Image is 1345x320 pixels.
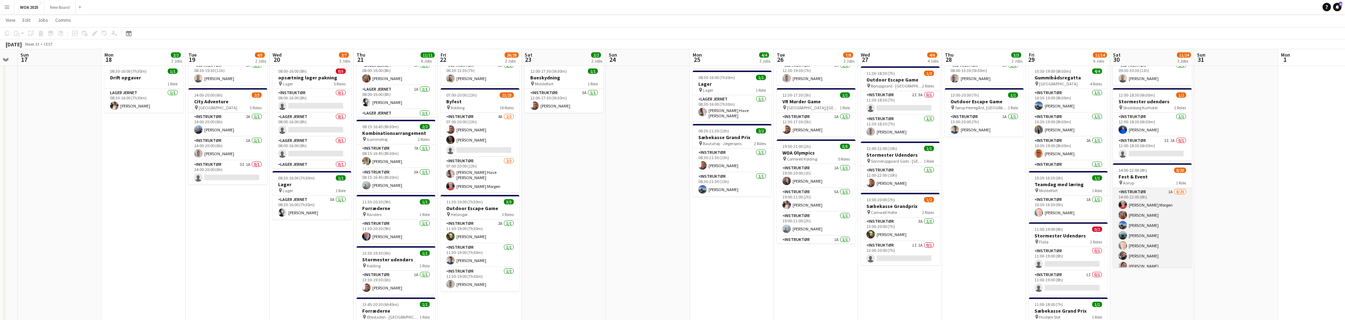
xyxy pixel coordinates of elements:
app-job-card: 08:30-16:00 (7h30m)1/1Lager Lager1 RoleLager Jernet3A1/108:30-16:00 (7h30m)[PERSON_NAME] [273,171,351,220]
span: Sat [1113,52,1121,58]
span: Wed [273,52,282,58]
span: Lager [703,87,713,93]
span: 1 [1280,55,1290,64]
span: 14:00-20:00 (6h) [194,92,223,98]
span: 1 Role [419,212,430,217]
app-job-card: 13:00-20:00 (7h)1/2Sæbekasse Grandprix Comwell Holte2 RolesInstruktør3A1/113:00-20:00 (7h)[PERSON... [861,193,940,265]
div: 3 Jobs [760,58,770,64]
span: 2 Roles [754,141,766,146]
app-card-role: Instruktør1I0/111:00-19:00 (8h) [1029,271,1108,295]
app-card-role: Instruktør3I1A0/112:00-18:30 (6h30m) [1113,137,1192,161]
app-card-role: Instruktør1A1/119:00-20:00 (1h)[PERSON_NAME] [777,164,856,188]
app-job-card: 08:15-16:45 (8h30m)2/2Kombinationsarrangement Gammelrøj2 RolesInstruktør7A1/108:15-16:45 (8h30m)[... [357,120,435,192]
h3: Outdoor Escape Game [861,77,940,83]
app-card-role: Instruktør1/108:30-21:30 (13h)[PERSON_NAME] [693,149,771,172]
app-job-card: 14:00-22:00 (8h)8/20Fest & Event Aarup1 RoleInstruktør1A8/2014:00-22:00 (8h)[PERSON_NAME] Morgen[... [1113,163,1192,267]
span: 1 Role [924,158,934,164]
span: 1 Role [335,188,346,193]
span: 12:00-17:30 (5h30m) [530,68,567,74]
span: Comwell Holte [871,210,897,215]
span: 1/2 [924,197,934,202]
app-job-card: 11:30-18:30 (7h)1/2Outdoor Escape Game Borupgaard - [GEOGRAPHIC_DATA]2 RolesInstruktør2I3A0/111:3... [861,66,940,139]
span: Thu [945,52,954,58]
span: Middelfart [535,81,553,86]
span: 11:30-18:30 (7h) [866,71,895,76]
span: 5/5 [840,144,850,149]
h3: opsætning lager pakning [273,74,351,81]
span: 11:00-19:00 (8h) [1035,227,1063,232]
span: 19 [187,55,197,64]
span: 13:45-20:30 (6h45m) [362,302,399,307]
span: 1 Role [419,314,430,320]
app-card-role: Lager Jernet1/108:30-16:00 (7h30m)[PERSON_NAME] Have [PERSON_NAME] [693,95,771,121]
app-card-role: Instruktør1/110:30-19:00 (8h30m)[PERSON_NAME] [1029,113,1108,137]
span: Aarup [1123,180,1134,185]
app-job-card: 08:30-16:00 (7h30m)1/1Lager Lager1 RoleLager Jernet1/108:30-16:00 (7h30m)[PERSON_NAME] Have [PERS... [693,71,771,121]
div: 6 Jobs [421,58,434,64]
span: 1 Role [1092,188,1102,193]
span: 11:30-19:00 (7h30m) [446,199,483,204]
span: 1 Role [1008,105,1018,110]
span: Flatø [1039,239,1048,244]
h3: Outdoor Escape Game [945,98,1024,105]
span: 08:30-21:30 (13h) [698,128,729,133]
h3: Lager [273,181,351,188]
span: 1/1 [1092,302,1102,307]
h3: Fest & Event [1113,174,1192,180]
app-card-role: Instruktør3A1/113:00-20:00 (7h)[PERSON_NAME] [861,217,940,241]
span: 10:30-16:30 (6h) [1035,175,1063,181]
span: 1/1 [588,68,598,74]
span: 4 Roles [1090,81,1102,86]
span: 29 [1028,55,1035,64]
span: 3/3 [504,199,514,204]
span: Comms [55,17,71,23]
app-job-card: 12:30-17:30 (5h)1/1VR Murder Game [GEOGRAPHIC_DATA]/[GEOGRAPHIC_DATA]1 RoleInstruktør1A1/112:30-1... [777,88,856,137]
span: 18 [103,55,114,64]
app-card-role: Lager Jernet1A1/108:00-16:00 (8h)[PERSON_NAME] [357,61,435,85]
app-card-role: Instruktør1/119:00-21:00 (2h)[PERSON_NAME] [777,212,856,236]
app-card-role: Instruktør1A1/108:00-13:30 (5h30m)[PERSON_NAME] [945,61,1024,85]
span: View [6,17,15,23]
app-card-role: Instruktør1/111:30-18:30 (7h)[PERSON_NAME] [861,115,940,139]
app-job-card: 13:30-19:30 (6h)1/1Stormester udendørs Kolding1 RoleInstruktør1A1/113:30-19:30 (6h)[PERSON_NAME] [357,246,435,295]
span: Ørestaden - [GEOGRAPHIC_DATA] [367,314,419,320]
h3: Sæbekasse Grand Prix [693,134,771,141]
span: 08:30-16:00 (7h30m) [278,175,315,181]
div: 12:00-18:30 (6h30m)1/2Stormester udendørs Skodsborg Kurhotel2 RolesInstruktør1/112:00-18:30 (6h30... [1113,88,1192,161]
button: New Board [44,0,76,14]
span: 2/2 [756,128,766,133]
span: 4/5 [255,52,265,58]
app-job-card: 12:00-22:00 (10h)1/1Stormester Udendørs Sonnerupgaard Gods - [GEOGRAPHIC_DATA]1 RoleInstruktør1/1... [861,142,940,190]
h3: Byfest [441,98,519,105]
app-job-card: 12:00-17:30 (5h30m)1/1Bueskydning Middelfart1 RoleInstruktør3A1/112:00-17:30 (5h30m)[PERSON_NAME] [525,64,603,113]
span: Sun [1197,52,1205,58]
h3: Sæbekasse Grandprix [861,203,940,209]
app-card-role: Instruktør1A1/119:00-21:00 (2h) [777,236,856,260]
span: Hvidøre Slot [1039,314,1061,320]
span: 8/20 [1174,168,1186,173]
h3: Stormester Udendørs [1029,233,1108,239]
h3: Outdoor Escape Game [441,205,519,211]
div: 6 Jobs [1093,58,1107,64]
span: 28 [944,55,954,64]
app-card-role: Instruktør4A2/307:00-20:00 (13h)[PERSON_NAME][PERSON_NAME] [441,113,519,157]
span: 5 Roles [838,156,850,162]
span: 1/1 [420,250,430,256]
div: 3 Jobs [1177,58,1191,64]
span: 27 [860,55,870,64]
span: 1/2 [1176,92,1186,98]
button: WOA 2025 [14,0,44,14]
span: Mon [104,52,114,58]
span: 1/1 [756,75,766,80]
div: 19:00-21:00 (2h)5/5WOA Olympics Comwell Kolding5 RolesInstruktør1A1/119:00-20:00 (1h)[PERSON_NAME... [777,139,856,243]
app-card-role: Instruktør2I3A0/111:30-18:30 (7h) [861,91,940,115]
span: 1 Role [756,87,766,93]
h3: Lager [693,81,771,87]
span: 21 [356,55,365,64]
app-job-card: 13:00-20:00 (7h)1/1Outdoor Escape Game Sørup Herregård, [GEOGRAPHIC_DATA]1 RoleInstruktør1A1/113:... [945,88,1024,137]
span: 1 Role [588,81,598,86]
